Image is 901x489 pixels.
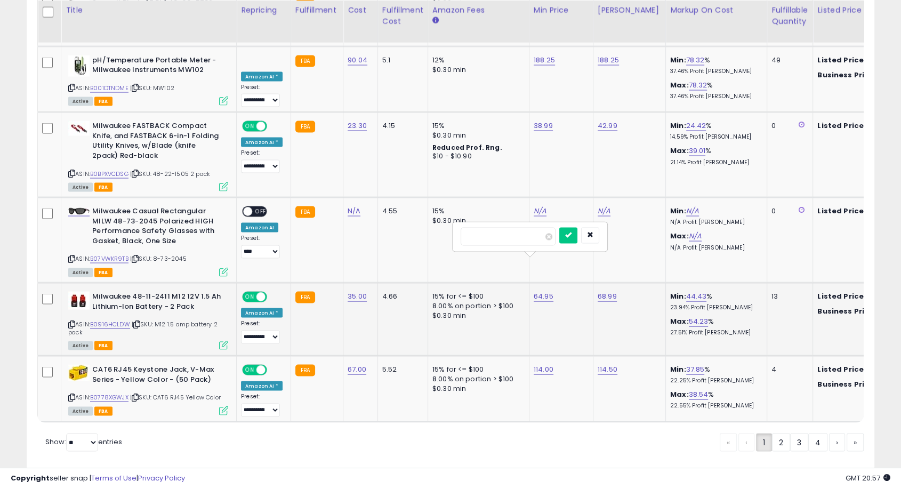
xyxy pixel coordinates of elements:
[598,4,661,15] div: [PERSON_NAME]
[686,205,699,216] a: N/A
[686,364,705,374] a: 37.85
[68,121,228,190] div: ASIN:
[266,292,283,301] span: OFF
[670,244,759,251] p: N/A Profit [PERSON_NAME]
[45,436,122,446] span: Show: entries
[432,374,521,383] div: 8.00% on portion > $100
[432,121,521,130] div: 15%
[670,364,686,374] b: Min:
[686,291,707,301] a: 44.43
[295,364,315,376] small: FBA
[670,133,759,140] p: 14.59% Profit [PERSON_NAME]
[295,55,315,67] small: FBA
[771,4,808,27] div: Fulfillable Quantity
[689,79,707,90] a: 78.32
[348,364,366,374] a: 67.00
[689,145,706,156] a: 39.01
[243,292,256,301] span: ON
[68,55,90,76] img: 41ghgQyuqWL._SL40_.jpg
[432,130,521,140] div: $0.30 min
[670,121,759,140] div: %
[432,310,521,320] div: $0.30 min
[432,15,439,25] small: Amazon Fees.
[382,121,420,130] div: 4.15
[68,364,90,381] img: 41Ld1T3JbtL._SL40_.jpg
[92,364,222,387] b: CAT6 RJ45 Keystone Jack, V-Max Series - Yellow Color - (50 Pack)
[771,206,805,215] div: 0
[670,389,759,409] div: %
[295,4,339,15] div: Fulfillment
[432,215,521,225] div: $0.30 min
[670,92,759,100] p: 37.46% Profit [PERSON_NAME]
[817,54,866,65] b: Listed Price:
[771,291,805,301] div: 13
[241,381,283,390] div: Amazon AI *
[432,65,521,74] div: $0.30 min
[846,473,890,483] span: 2025-09-8 20:57 GMT
[243,365,256,374] span: ON
[598,291,617,301] a: 68.99
[241,71,283,81] div: Amazon AI *
[689,389,709,399] a: 38.54
[534,120,553,131] a: 38.99
[670,79,689,90] b: Max:
[68,341,93,350] span: All listings currently available for purchase on Amazon
[348,291,367,301] a: 35.00
[90,169,128,178] a: B0BPXVCDSG
[11,473,50,483] strong: Copyright
[817,364,866,374] b: Listed Price:
[854,437,857,447] span: »
[817,306,876,316] b: Business Price:
[771,364,805,374] div: 4
[670,291,759,311] div: %
[670,364,759,384] div: %
[68,182,93,191] span: All listings currently available for purchase on Amazon
[670,230,689,241] b: Max:
[534,291,553,301] a: 64.95
[534,54,555,65] a: 188.25
[670,376,759,384] p: 22.25% Profit [PERSON_NAME]
[130,392,221,401] span: | SKU: CAT6 RJ45 Yellow Color
[432,142,502,151] b: Reduced Prof. Rng.
[598,205,610,216] a: N/A
[670,4,762,15] div: Markup on Cost
[382,55,420,65] div: 5.1
[130,169,210,178] span: | SKU: 48-22-1505 2 pack
[295,291,315,303] small: FBA
[686,120,706,131] a: 24.42
[90,319,130,328] a: B0916HCLDW
[91,473,136,483] a: Terms of Use
[241,222,278,232] div: Amazon AI
[771,55,805,65] div: 49
[817,120,866,130] b: Listed Price:
[348,4,373,15] div: Cost
[68,406,93,415] span: All listings currently available for purchase on Amazon
[94,268,112,277] span: FBA
[670,291,686,301] b: Min:
[670,402,759,409] p: 22.55% Profit [PERSON_NAME]
[90,254,128,263] a: B07VWKR9TB
[94,182,112,191] span: FBA
[348,120,367,131] a: 23.30
[68,55,228,105] div: ASIN:
[241,392,283,416] div: Preset:
[130,254,187,262] span: | SKU: 8-73-2045
[92,291,222,314] b: Milwaukee 48-11-2411 M12 12V 1.5 Ah Lithium-Ion Battery - 2 Pack
[348,205,360,216] a: N/A
[670,218,759,226] p: N/A Profit [PERSON_NAME]
[686,54,705,65] a: 78.32
[243,122,256,131] span: ON
[432,383,521,393] div: $0.30 min
[670,316,689,326] b: Max:
[382,291,420,301] div: 4.66
[598,120,617,131] a: 42.99
[94,97,112,106] span: FBA
[790,433,808,451] a: 3
[598,54,619,65] a: 188.25
[670,146,759,165] div: %
[534,4,589,15] div: Min Price
[689,316,709,326] a: 54.23
[817,291,866,301] b: Listed Price:
[689,230,702,241] a: N/A
[432,206,521,215] div: 15%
